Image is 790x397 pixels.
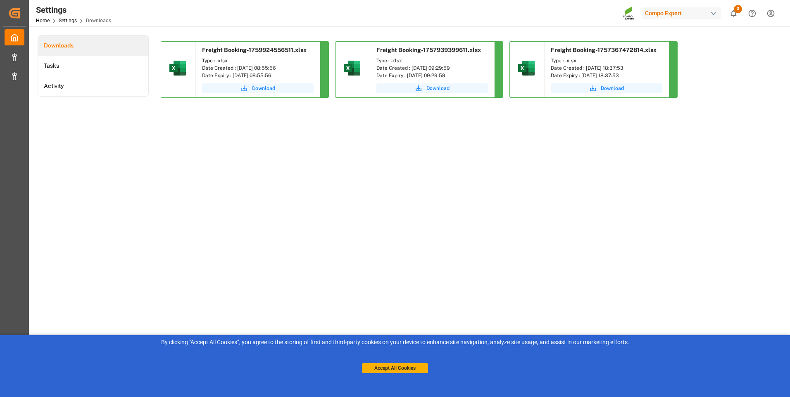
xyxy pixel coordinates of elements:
[376,47,481,53] span: Freight Booking-1757939399611.xlsx
[642,7,721,19] div: Compo Expert
[601,85,624,92] span: Download
[202,47,307,53] span: Freight Booking-1759924556511.xlsx
[202,64,314,72] div: Date Created : [DATE] 08:55:56
[376,83,488,93] button: Download
[642,5,724,21] button: Compo Expert
[551,83,662,93] button: Download
[59,18,77,24] a: Settings
[516,58,536,78] img: microsoft-excel-2019--v1.png
[252,85,275,92] span: Download
[551,64,662,72] div: Date Created : [DATE] 18:37:53
[376,72,488,79] div: Date Expiry : [DATE] 09:29:59
[36,4,111,16] div: Settings
[551,72,662,79] div: Date Expiry : [DATE] 18:37:53
[202,72,314,79] div: Date Expiry : [DATE] 08:55:56
[202,83,314,93] button: Download
[551,47,657,53] span: Freight Booking-1757367472814.xlsx
[551,57,662,64] div: Type : .xlsx
[734,5,742,13] span: 3
[743,4,761,23] button: Help Center
[426,85,450,92] span: Download
[376,57,488,64] div: Type : .xlsx
[38,35,148,56] a: Downloads
[376,64,488,72] div: Date Created : [DATE] 09:29:59
[342,58,362,78] img: microsoft-excel-2019--v1.png
[6,338,784,347] div: By clicking "Accept All Cookies”, you agree to the storing of first and third-party cookies on yo...
[724,4,743,23] button: show 3 new notifications
[168,58,188,78] img: microsoft-excel-2019--v1.png
[36,18,50,24] a: Home
[202,57,314,64] div: Type : .xlsx
[38,56,148,76] a: Tasks
[623,6,636,21] img: Screenshot%202023-09-29%20at%2010.02.21.png_1712312052.png
[362,363,428,373] button: Accept All Cookies
[38,76,148,96] a: Activity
